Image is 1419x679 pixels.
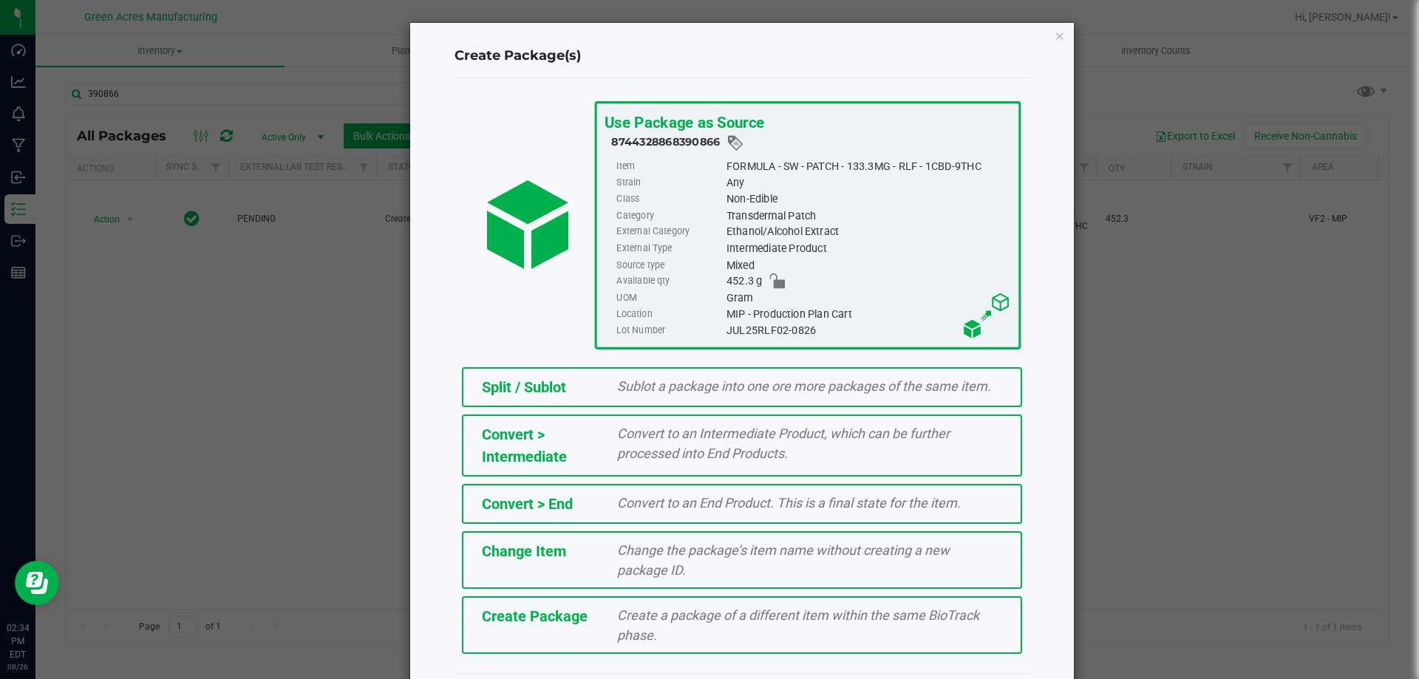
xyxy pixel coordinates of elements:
span: Convert > End [482,495,573,513]
iframe: Resource center [15,561,59,605]
div: Non-Edible [726,191,1010,208]
label: Available qty [616,273,723,290]
label: External Category [616,224,723,240]
h4: Create Package(s) [455,47,1030,66]
label: Location [616,306,723,322]
span: Convert to an Intermediate Product, which can be further processed into End Products. [617,426,950,461]
div: Intermediate Product [726,240,1010,256]
label: Source type [616,257,723,273]
div: Transdermal Patch [726,208,1010,224]
span: Use Package as Source [604,113,763,132]
div: Ethanol/Alcohol Extract [726,224,1010,240]
div: MIP - Production Plan Cart [726,306,1010,322]
label: Strain [616,174,723,191]
label: Category [616,208,723,224]
span: Create a package of a different item within the same BioTrack phase. [617,607,979,643]
span: Convert > Intermediate [482,426,567,465]
span: Create Package [482,607,588,625]
label: Lot Number [616,322,723,338]
label: Item [616,158,723,174]
div: Any [726,174,1010,191]
span: Convert to an End Product. This is a final state for the item. [617,495,961,511]
div: 8744328868390866 [611,134,1011,152]
span: Sublot a package into one ore more packages of the same item. [617,378,991,394]
span: Change the package’s item name without creating a new package ID. [617,542,950,578]
span: 452.3 g [726,273,761,290]
span: Change Item [482,542,566,560]
span: Split / Sublot [482,378,566,396]
label: Class [616,191,723,208]
label: External Type [616,240,723,256]
div: Mixed [726,257,1010,273]
div: JUL25RLF02-0826 [726,322,1010,338]
label: UOM [616,290,723,306]
div: FORMULA - SW - PATCH - 133.3MG - RLF - 1CBD-9THC [726,158,1010,174]
div: Gram [726,290,1010,306]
